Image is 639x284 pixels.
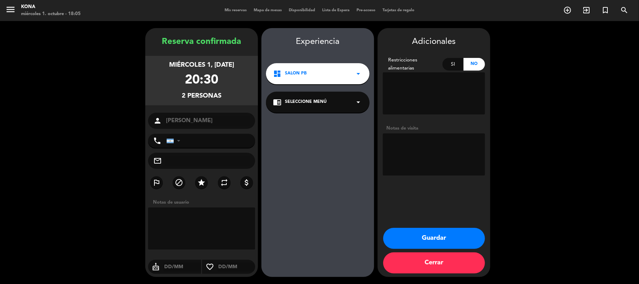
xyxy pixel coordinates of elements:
[5,4,16,17] button: menu
[202,263,218,271] i: favorite_border
[175,178,183,187] i: block
[354,70,362,78] i: arrow_drop_down
[197,178,206,187] i: star
[582,6,591,14] i: exit_to_app
[148,263,164,271] i: cake
[164,263,201,271] input: DD/MM
[620,6,628,14] i: search
[152,178,161,187] i: outlined_flag
[149,199,258,206] div: Notas de usuario
[354,98,362,106] i: arrow_drop_down
[353,8,379,12] span: Pre-acceso
[273,98,281,106] i: chrome_reader_mode
[185,70,218,91] div: 20:30
[383,125,485,132] div: Notas de visita
[250,8,285,12] span: Mapa de mesas
[383,228,485,249] button: Guardar
[383,56,442,72] div: Restricciones alimentarias
[153,117,162,125] i: person
[383,252,485,273] button: Cerrar
[285,70,307,77] span: SALON PB
[182,91,221,101] div: 2 personas
[273,70,281,78] i: dashboard
[145,35,258,49] div: Reserva confirmada
[21,11,81,18] div: miércoles 1. octubre - 18:05
[242,178,251,187] i: attach_money
[383,35,485,49] div: Adicionales
[563,6,572,14] i: add_circle_outline
[218,263,255,271] input: DD/MM
[220,178,228,187] i: repeat
[5,4,16,15] i: menu
[169,60,234,70] div: miércoles 1, [DATE]
[442,58,464,71] div: Si
[221,8,250,12] span: Mis reservas
[261,35,374,49] div: Experiencia
[153,157,162,165] i: mail_outline
[285,99,327,106] span: Seleccione Menú
[153,137,161,145] i: phone
[167,134,183,147] div: Argentina: +54
[379,8,418,12] span: Tarjetas de regalo
[601,6,610,14] i: turned_in_not
[464,58,485,71] div: No
[21,4,81,11] div: Kona
[285,8,319,12] span: Disponibilidad
[319,8,353,12] span: Lista de Espera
